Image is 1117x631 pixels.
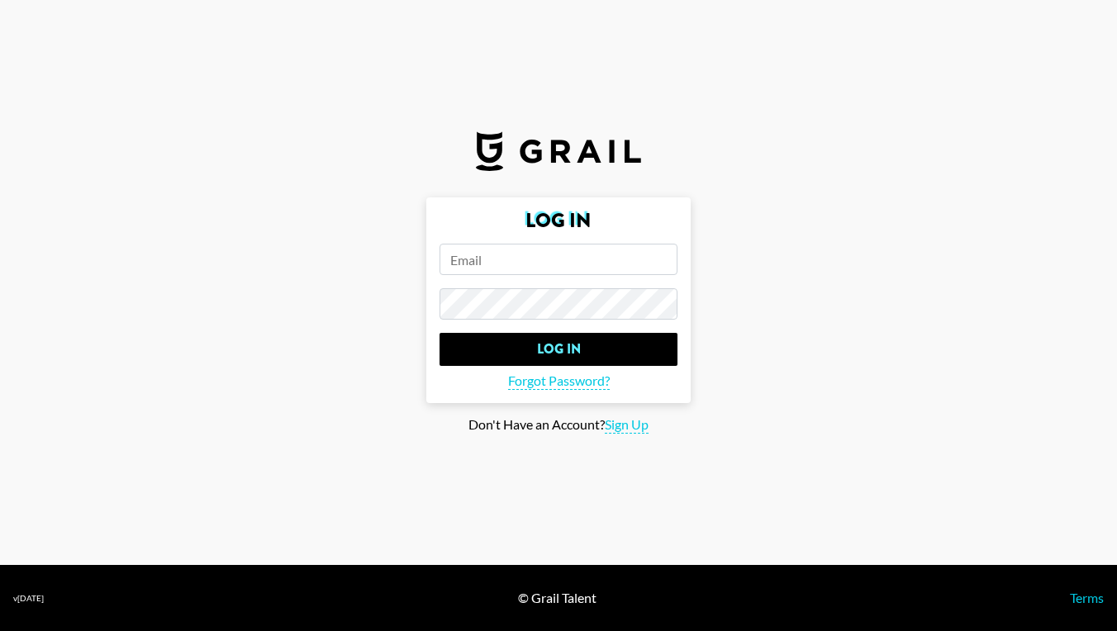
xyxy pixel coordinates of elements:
input: Log In [440,333,677,366]
div: v [DATE] [13,593,44,604]
img: Grail Talent Logo [476,131,641,171]
span: Forgot Password? [508,372,610,390]
a: Terms [1070,590,1104,605]
input: Email [440,244,677,275]
span: Sign Up [605,416,649,434]
div: © Grail Talent [518,590,597,606]
h2: Log In [440,211,677,230]
div: Don't Have an Account? [13,416,1104,434]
